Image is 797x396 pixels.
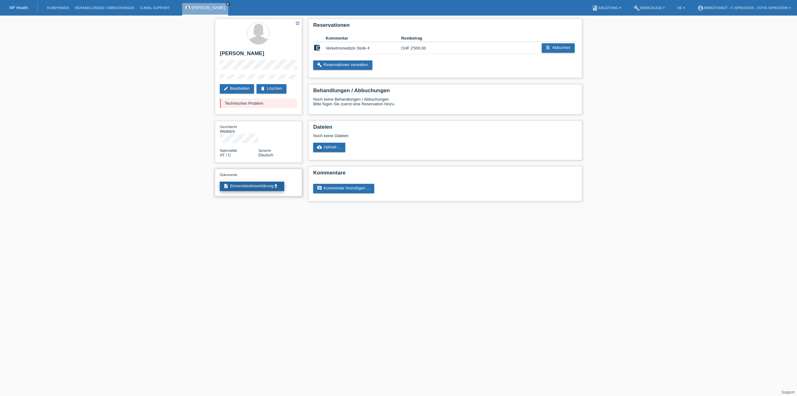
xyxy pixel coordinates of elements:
[220,173,237,177] span: Dokumente
[313,170,577,179] h2: Kommentare
[317,186,322,191] i: comment
[226,2,229,5] i: close
[317,145,322,150] i: cloud_upload
[313,44,321,51] i: account_balance_wallet
[674,6,688,10] a: DE ▾
[257,84,286,93] a: deleteLöschen
[295,20,300,27] a: star_border
[137,6,173,10] a: E-Mail Support
[220,98,297,108] div: Technisches Problem
[220,182,284,191] a: descriptionEinverständniserklärungget_app
[589,6,624,10] a: bookAnleitung ▾
[192,5,225,10] a: [PERSON_NAME]
[220,153,231,157] span: Österreich / C / 07.12.2004
[295,20,300,26] i: star_border
[326,42,401,54] td: Verkehrsmedizin Stufe 4
[697,5,704,11] i: account_circle
[401,35,439,42] th: Restbetrag
[634,5,640,11] i: build
[220,84,254,93] a: editBearbeiten
[220,149,237,152] span: Nationalität
[781,390,795,394] a: Support
[630,6,668,10] a: buildWerkzeuge ▾
[545,45,550,50] i: add_shopping_cart
[72,6,137,10] a: Behandlungen / Abbuchungen
[401,42,439,54] td: CHF 2'500.00
[220,125,237,129] span: Geschlecht
[313,133,503,138] div: Noch keine Dateien
[313,22,577,31] h2: Reservationen
[44,6,72,10] a: Kund*innen
[258,149,271,152] span: Sprache
[592,5,598,11] i: book
[313,184,374,193] a: commentKommentar hinzufügen ...
[260,86,265,91] i: delete
[313,97,577,111] div: Noch keine Behandlungen / Abbuchungen Bitte fügen Sie zuerst eine Reservation hinzu.
[317,62,322,67] i: build
[273,184,278,188] i: get_app
[224,184,229,188] i: description
[226,2,230,6] a: close
[326,35,401,42] th: Kommentar
[9,5,28,10] a: MF Health
[313,60,372,70] a: buildReservationen verwalten
[220,50,297,60] h2: [PERSON_NAME]
[313,124,577,133] h2: Dateien
[224,86,229,91] i: edit
[313,88,577,97] h2: Behandlungen / Abbuchungen
[542,43,575,53] a: add_shopping_cartAbbuchen
[313,143,345,152] a: cloud_uploadUpload ...
[220,124,258,134] div: Weiblich
[258,153,273,157] span: Deutsch
[694,6,794,10] a: account_circleArbeitsarzt - F. Ispikoudis - Fotis Ispikoudis ▾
